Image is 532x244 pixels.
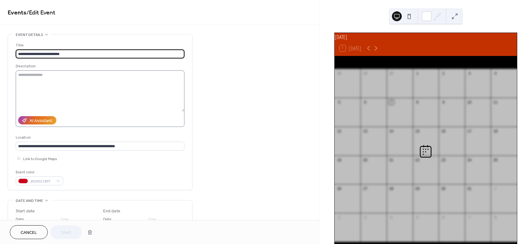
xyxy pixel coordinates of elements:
[23,156,57,162] span: Link to Google Maps
[337,71,342,76] div: 28
[438,56,463,69] div: Thu
[389,157,394,163] div: 21
[441,71,446,76] div: 2
[363,186,368,191] div: 27
[467,157,472,163] div: 24
[21,230,37,236] span: Cancel
[415,71,420,76] div: 1
[415,186,420,191] div: 29
[60,216,69,222] span: Time
[103,208,120,214] div: End date
[10,225,48,239] button: Cancel
[493,100,498,105] div: 11
[467,100,472,105] div: 10
[8,7,26,19] a: Events
[16,63,183,69] div: Description
[30,118,52,124] div: AI Assistant
[441,100,446,105] div: 9
[441,128,446,134] div: 16
[363,157,368,163] div: 20
[415,128,420,134] div: 15
[389,128,394,134] div: 14
[441,186,446,191] div: 30
[364,56,389,69] div: Mon
[493,71,498,76] div: 4
[148,216,156,222] span: Time
[463,56,487,69] div: Fri
[337,128,342,134] div: 12
[18,116,56,124] button: AI Assistant
[103,216,111,222] span: Date
[389,186,394,191] div: 28
[363,71,368,76] div: 29
[415,157,420,163] div: 22
[16,198,43,204] span: Date and time
[415,215,420,220] div: 5
[16,216,24,222] span: Date
[337,157,342,163] div: 19
[26,7,55,19] span: / Edit Event
[337,100,342,105] div: 5
[337,186,342,191] div: 26
[493,215,498,220] div: 8
[16,42,183,49] div: Title
[16,134,183,141] div: Location
[389,71,394,76] div: 30
[441,157,446,163] div: 23
[335,33,517,41] div: [DATE]
[493,186,498,191] div: 1
[467,186,472,191] div: 31
[441,215,446,220] div: 6
[487,56,512,69] div: Sat
[30,178,53,185] span: #D0021BFF
[16,208,35,214] div: Start date
[467,215,472,220] div: 7
[16,169,62,175] div: Event color
[363,128,368,134] div: 13
[467,71,472,76] div: 3
[16,32,43,38] span: Event details
[340,56,364,69] div: Sun
[493,128,498,134] div: 18
[363,100,368,105] div: 6
[337,215,342,220] div: 2
[493,157,498,163] div: 25
[389,215,394,220] div: 4
[415,100,420,105] div: 8
[389,100,394,105] div: 7
[413,56,438,69] div: Wed
[467,128,472,134] div: 17
[363,215,368,220] div: 3
[389,56,413,69] div: Tue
